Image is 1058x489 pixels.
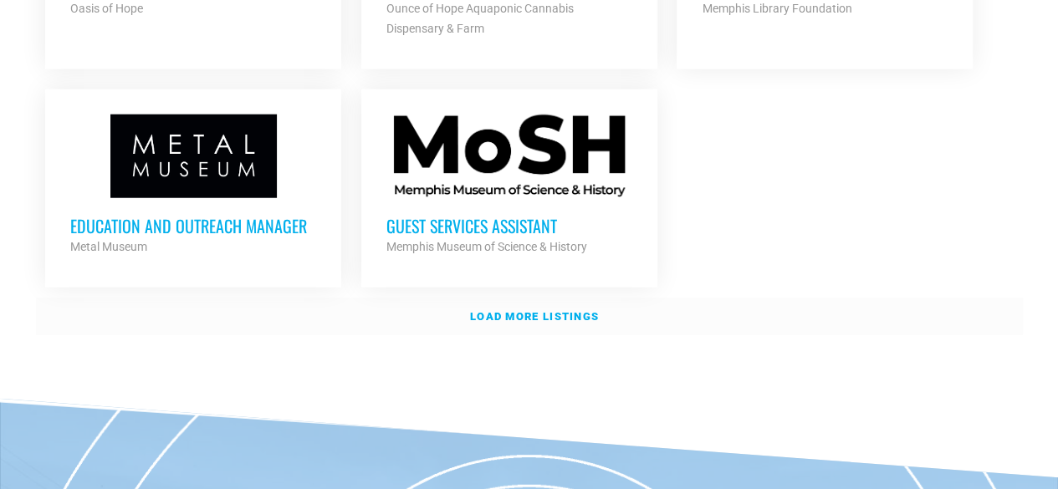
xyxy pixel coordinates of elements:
h3: Education and Outreach Manager [70,215,316,237]
a: Education and Outreach Manager Metal Museum [45,89,341,282]
a: Guest Services Assistant Memphis Museum of Science & History [361,89,657,282]
a: Load more listings [36,298,1023,336]
strong: Ounce of Hope Aquaponic Cannabis Dispensary & Farm [386,2,574,35]
strong: Load more listings [470,310,599,323]
strong: Memphis Museum of Science & History [386,240,587,253]
strong: Memphis Library Foundation [702,2,851,15]
h3: Guest Services Assistant [386,215,632,237]
strong: Oasis of Hope [70,2,143,15]
strong: Metal Museum [70,240,147,253]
